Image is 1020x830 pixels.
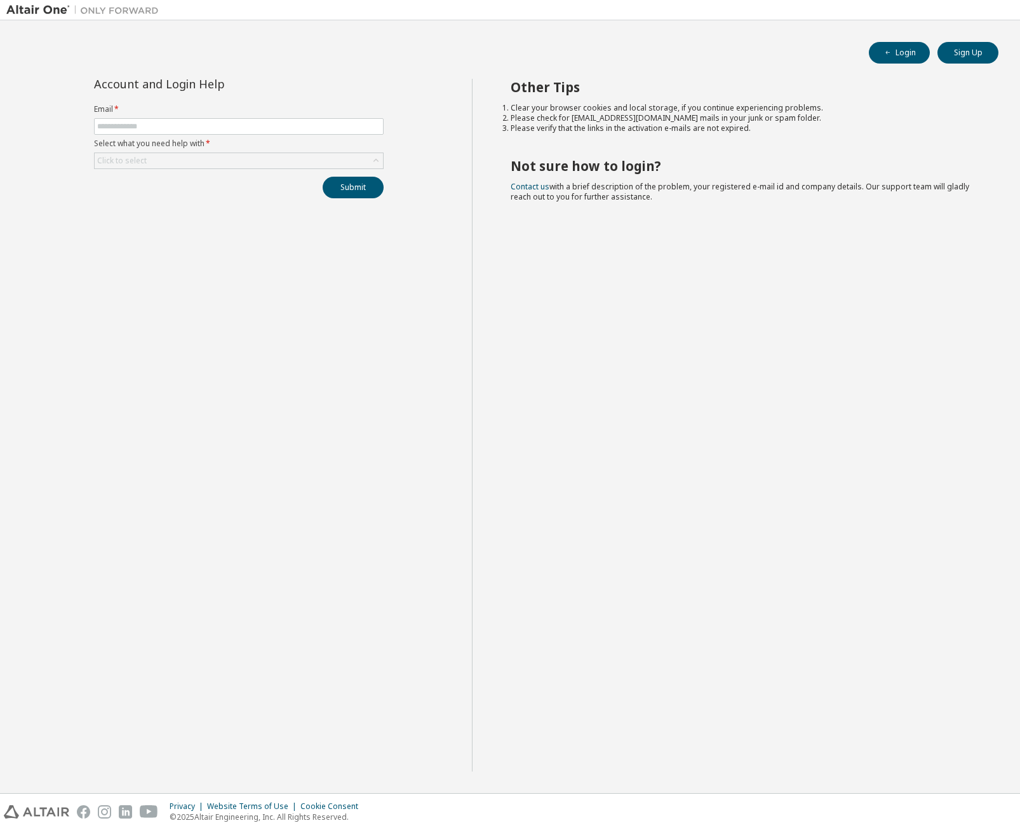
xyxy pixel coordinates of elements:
[511,158,976,174] h2: Not sure how to login?
[511,181,549,192] a: Contact us
[511,79,976,95] h2: Other Tips
[95,153,383,168] div: Click to select
[94,104,384,114] label: Email
[511,123,976,133] li: Please verify that the links in the activation e-mails are not expired.
[97,156,147,166] div: Click to select
[170,801,207,812] div: Privacy
[4,805,69,819] img: altair_logo.svg
[511,103,976,113] li: Clear your browser cookies and local storage, if you continue experiencing problems.
[77,805,90,819] img: facebook.svg
[937,42,998,64] button: Sign Up
[300,801,366,812] div: Cookie Consent
[98,805,111,819] img: instagram.svg
[94,79,326,89] div: Account and Login Help
[323,177,384,198] button: Submit
[119,805,132,819] img: linkedin.svg
[207,801,300,812] div: Website Terms of Use
[869,42,930,64] button: Login
[511,113,976,123] li: Please check for [EMAIL_ADDRESS][DOMAIN_NAME] mails in your junk or spam folder.
[94,139,384,149] label: Select what you need help with
[6,4,165,17] img: Altair One
[170,812,366,822] p: © 2025 Altair Engineering, Inc. All Rights Reserved.
[140,805,158,819] img: youtube.svg
[511,181,969,202] span: with a brief description of the problem, your registered e-mail id and company details. Our suppo...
